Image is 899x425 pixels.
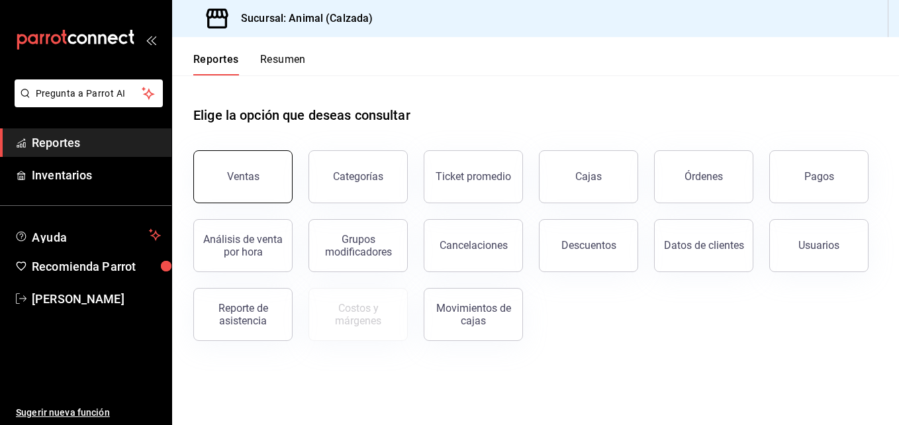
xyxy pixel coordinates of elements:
button: Usuarios [769,219,869,272]
font: Sugerir nueva función [16,407,110,418]
div: Pagos [804,170,834,183]
button: Pregunta a Parrot AI [15,79,163,107]
div: Movimientos de cajas [432,302,514,327]
button: Grupos modificadores [308,219,408,272]
button: Análisis de venta por hora [193,219,293,272]
a: Pregunta a Parrot AI [9,96,163,110]
div: Datos de clientes [664,239,744,252]
button: Órdenes [654,150,753,203]
font: Recomienda Parrot [32,260,136,273]
span: Ayuda [32,227,144,243]
button: Datos de clientes [654,219,753,272]
div: Categorías [333,170,383,183]
div: Análisis de venta por hora [202,233,284,258]
div: Grupos modificadores [317,233,399,258]
div: Cancelaciones [440,239,508,252]
div: Ventas [227,170,260,183]
button: Movimientos de cajas [424,288,523,341]
div: Pestañas de navegación [193,53,306,75]
font: Reportes [193,53,239,66]
button: Cajas [539,150,638,203]
button: Resumen [260,53,306,75]
div: Ticket promedio [436,170,511,183]
div: Cajas [575,170,602,183]
span: Pregunta a Parrot AI [36,87,142,101]
div: Reporte de asistencia [202,302,284,327]
button: Ticket promedio [424,150,523,203]
button: Categorías [308,150,408,203]
font: Inventarios [32,168,92,182]
font: Reportes [32,136,80,150]
button: Pagos [769,150,869,203]
button: Contrata inventarios para ver este reporte [308,288,408,341]
button: Descuentos [539,219,638,272]
font: [PERSON_NAME] [32,292,124,306]
div: Costos y márgenes [317,302,399,327]
button: open_drawer_menu [146,34,156,45]
button: Ventas [193,150,293,203]
div: Descuentos [561,239,616,252]
h1: Elige la opción que deseas consultar [193,105,410,125]
div: Usuarios [798,239,839,252]
button: Reporte de asistencia [193,288,293,341]
h3: Sucursal: Animal (Calzada) [230,11,373,26]
button: Cancelaciones [424,219,523,272]
div: Órdenes [685,170,723,183]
